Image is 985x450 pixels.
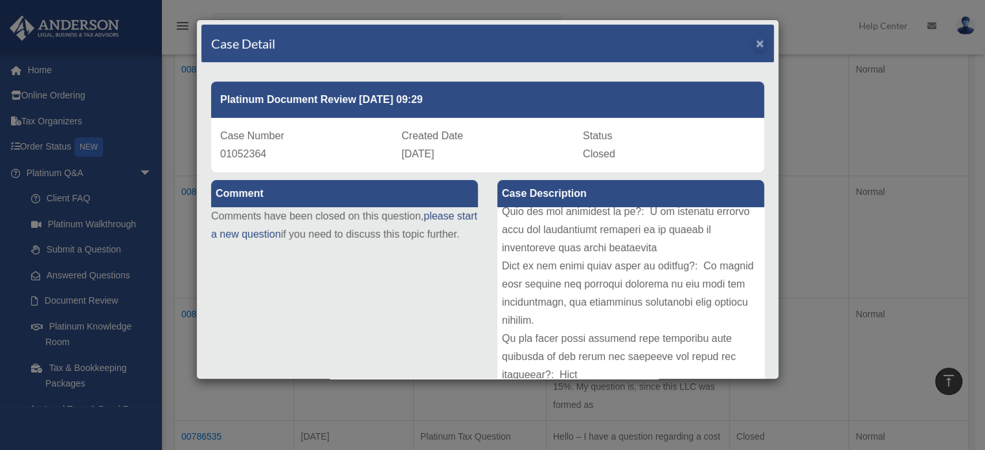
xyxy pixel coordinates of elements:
[211,34,275,52] h4: Case Detail
[402,130,463,141] span: Created Date
[583,130,612,141] span: Status
[583,148,615,159] span: Closed
[497,207,764,401] div: Lore ip Dolorsit: Ametc &Adipiscing Elitsedd Eiusm: Te&In - Utlabor Etdo & Magnaaliqua_3674 Enima...
[211,82,764,118] div: Platinum Document Review [DATE] 09:29
[497,180,764,207] label: Case Description
[220,130,284,141] span: Case Number
[220,148,266,159] span: 01052364
[211,180,478,207] label: Comment
[402,148,434,159] span: [DATE]
[211,207,478,243] p: Comments have been closed on this question, if you need to discuss this topic further.
[756,36,764,51] span: ×
[211,210,477,240] a: please start a new question
[756,36,764,50] button: Close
